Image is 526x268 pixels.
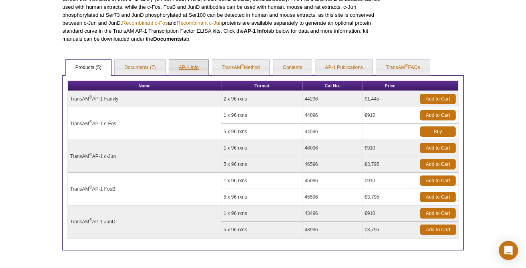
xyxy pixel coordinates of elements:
[420,225,456,235] a: Add to Cart
[420,192,456,202] a: Add to Cart
[303,189,363,205] td: 45596
[303,81,363,91] th: Cat No.
[89,152,92,157] sup: ®
[363,140,418,156] td: €910
[244,28,267,34] strong: AP-1 Info
[420,94,456,104] a: Add to Cart
[420,143,456,153] a: Add to Cart
[66,60,111,76] a: Products (5)
[122,20,168,26] a: Recombinant c-Fos
[115,60,165,76] a: Documents (7)
[221,205,303,222] td: 1 x 96 rxns
[363,222,418,238] td: €3,795
[376,60,430,76] a: TransAM®FAQs
[68,91,221,107] td: TransAM AP-1 Family
[420,110,456,120] a: Add to Cart
[420,126,456,137] a: Buy
[89,218,92,222] sup: ®
[212,60,270,76] a: TransAM®Method
[303,140,363,156] td: 46096
[420,208,456,219] a: Add to Cart
[363,205,418,222] td: €910
[221,189,303,205] td: 5 x 96 rxns
[303,205,363,222] td: 43496
[420,159,456,169] a: Add to Cart
[303,91,363,107] td: 44296
[221,124,303,140] td: 5 x 96 rxns
[68,173,221,205] td: TransAM AP-1 FosB
[221,173,303,189] td: 1 x 96 rxns
[241,63,244,68] sup: ®
[153,36,182,42] strong: Documents
[303,173,363,189] td: 45096
[89,120,92,124] sup: ®
[221,156,303,173] td: 5 x 96 rxns
[221,107,303,124] td: 1 x 96 rxns
[177,20,222,26] a: Recombinant c-Jun
[363,156,418,173] td: €3,795
[363,189,418,205] td: €3,795
[303,124,363,140] td: 44596
[89,185,92,189] sup: ®
[303,222,363,238] td: 43996
[221,222,303,238] td: 5 x 96 rxns
[221,140,303,156] td: 1 x 96 rxns
[89,95,92,99] sup: ®
[303,156,363,173] td: 46596
[405,63,408,68] sup: ®
[68,205,221,238] td: TransAM AP-1 JunD
[221,81,303,91] th: Format
[499,241,518,260] div: Open Intercom Messenger
[315,60,373,76] a: AP-1 Publications
[363,81,418,91] th: Price
[420,175,456,186] a: Add to Cart
[303,107,363,124] td: 44096
[169,60,208,76] a: AP-1 Info
[221,91,303,107] td: 2 x 96 rxns
[68,140,221,173] td: TransAM AP-1 c-Jun
[68,81,221,91] th: Name
[68,107,221,140] td: TransAM AP-1 c-Fos
[273,60,312,76] a: Contents
[363,107,418,124] td: €910
[363,91,418,107] td: €1,445
[363,173,418,189] td: €910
